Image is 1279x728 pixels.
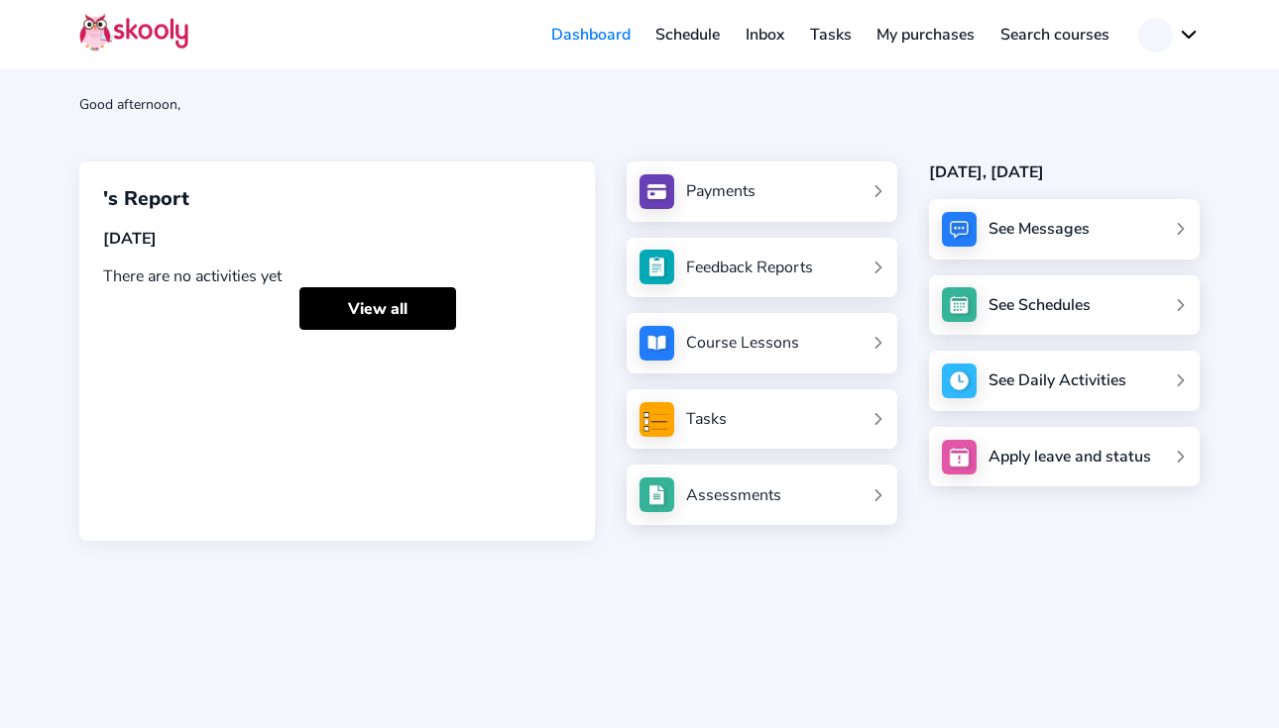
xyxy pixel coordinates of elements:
[929,351,1200,411] a: See Daily Activities
[929,161,1200,183] div: [DATE], [DATE]
[79,13,188,52] img: Skooly
[538,19,643,51] a: Dashboard
[639,250,674,284] img: see_atten.jpg
[797,19,865,51] a: Tasks
[79,95,1200,114] div: Good afternoon,
[686,257,813,278] div: Feedback Reports
[686,408,727,430] div: Tasks
[988,369,1126,391] div: See Daily Activities
[639,477,885,512] a: Assessments
[733,19,797,51] a: Inbox
[929,275,1200,336] a: See Schedules
[686,180,756,202] div: Payments
[639,250,885,284] a: Feedback Reports
[103,265,571,287] div: There are no activities yet
[942,440,977,474] img: apply_leave.jpg
[639,326,674,361] img: courses.jpg
[639,402,885,437] a: Tasks
[942,212,977,247] img: messages.jpg
[643,19,734,51] a: Schedule
[1138,18,1200,52] button: chevron down outline
[988,218,1090,240] div: See Messages
[639,477,674,512] img: assessments.jpg
[686,332,799,354] div: Course Lessons
[639,402,674,437] img: tasksForMpWeb.png
[864,19,988,51] a: My purchases
[103,185,189,212] span: 's Report
[929,427,1200,487] a: Apply leave and status
[639,326,885,361] a: Course Lessons
[942,364,977,398] img: activity.jpg
[686,484,781,506] div: Assessments
[942,287,977,322] img: schedule.jpg
[639,174,674,209] img: payments.jpg
[103,228,571,250] div: [DATE]
[299,287,456,330] a: View all
[988,446,1151,468] div: Apply leave and status
[988,294,1091,316] div: See Schedules
[988,19,1122,51] a: Search courses
[639,174,885,209] a: Payments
